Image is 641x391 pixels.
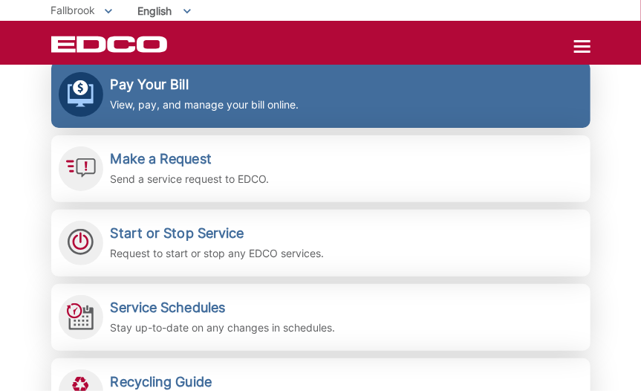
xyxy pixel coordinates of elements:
[111,245,325,262] p: Request to start or stop any EDCO services.
[51,284,590,351] a: Service Schedules Stay up-to-date on any changes in schedules.
[111,77,299,93] h2: Pay Your Bill
[111,225,325,242] h2: Start or Stop Service
[111,171,270,187] p: Send a service request to EDCO.
[111,300,336,316] h2: Service Schedules
[111,374,336,390] h2: Recycling Guide
[111,97,299,113] p: View, pay, and manage your bill online.
[51,36,169,53] a: EDCD logo. Return to the homepage.
[51,61,590,128] a: Pay Your Bill View, pay, and manage your bill online.
[51,135,590,202] a: Make a Request Send a service request to EDCO.
[111,151,270,167] h2: Make a Request
[51,4,96,16] span: Fallbrook
[111,320,336,336] p: Stay up-to-date on any changes in schedules.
